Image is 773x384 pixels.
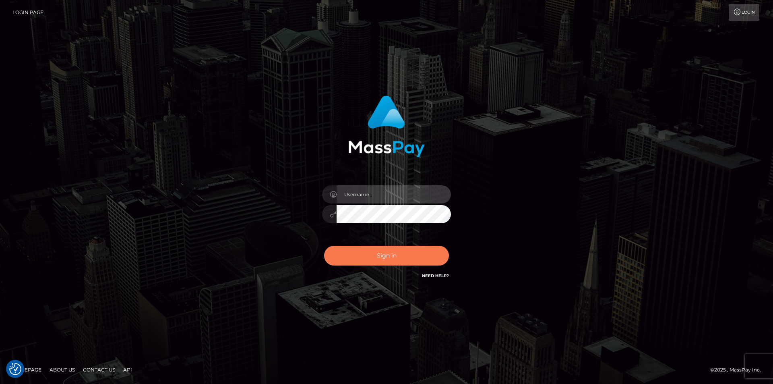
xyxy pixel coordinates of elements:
[80,363,118,376] a: Contact Us
[46,363,78,376] a: About Us
[120,363,135,376] a: API
[337,185,451,203] input: Username...
[422,273,449,278] a: Need Help?
[12,4,43,21] a: Login Page
[9,363,21,375] button: Consent Preferences
[9,363,21,375] img: Revisit consent button
[9,363,45,376] a: Homepage
[710,365,767,374] div: © 2025 , MassPay Inc.
[324,246,449,266] button: Sign in
[348,95,425,157] img: MassPay Login
[729,4,759,21] a: Login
